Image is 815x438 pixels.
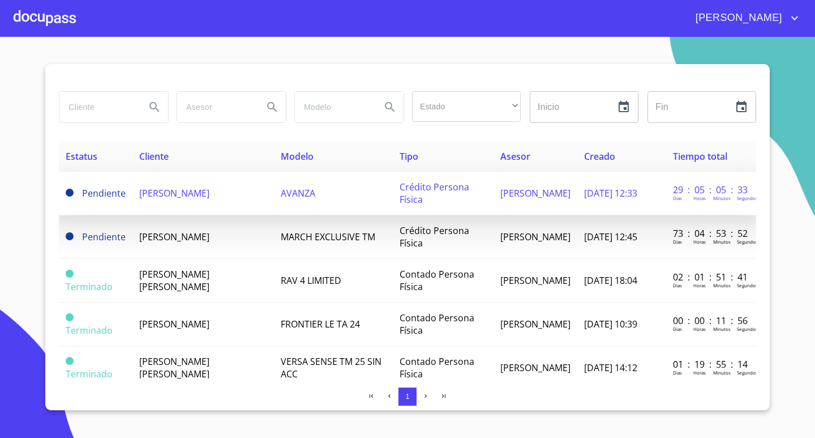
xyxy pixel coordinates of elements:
[139,268,209,293] span: [PERSON_NAME] [PERSON_NAME]
[281,274,341,287] span: RAV 4 LIMITED
[737,195,758,201] p: Segundos
[584,150,615,163] span: Creado
[500,274,570,287] span: [PERSON_NAME]
[713,195,731,201] p: Minutos
[66,280,113,293] span: Terminado
[584,318,637,330] span: [DATE] 10:39
[673,239,682,245] p: Dias
[281,150,314,163] span: Modelo
[673,150,727,163] span: Tiempo total
[673,358,749,371] p: 01 : 19 : 55 : 14
[713,369,731,376] p: Minutos
[500,231,570,243] span: [PERSON_NAME]
[737,369,758,376] p: Segundos
[713,326,731,332] p: Minutos
[66,150,97,163] span: Estatus
[59,92,136,122] input: search
[139,150,169,163] span: Cliente
[281,318,360,330] span: FRONTIER LE TA 24
[400,150,418,163] span: Tipo
[693,369,706,376] p: Horas
[673,369,682,376] p: Dias
[412,91,521,122] div: ​
[139,231,209,243] span: [PERSON_NAME]
[500,150,530,163] span: Asesor
[673,271,749,283] p: 02 : 01 : 51 : 41
[584,187,637,199] span: [DATE] 12:33
[82,231,126,243] span: Pendiente
[400,224,469,249] span: Crédito Persona Física
[500,362,570,374] span: [PERSON_NAME]
[584,274,637,287] span: [DATE] 18:04
[673,326,682,332] p: Dias
[177,92,254,122] input: search
[673,184,749,196] p: 29 : 05 : 05 : 33
[139,318,209,330] span: [PERSON_NAME]
[500,187,570,199] span: [PERSON_NAME]
[737,239,758,245] p: Segundos
[713,282,731,288] p: Minutos
[66,270,74,278] span: Terminado
[400,181,469,206] span: Crédito Persona Física
[400,312,474,337] span: Contado Persona Física
[295,92,372,122] input: search
[584,231,637,243] span: [DATE] 12:45
[713,239,731,245] p: Minutos
[737,326,758,332] p: Segundos
[141,93,168,121] button: Search
[281,187,315,199] span: AVANZA
[673,195,682,201] p: Dias
[693,326,706,332] p: Horas
[82,187,126,199] span: Pendiente
[405,392,409,401] span: 1
[687,9,801,27] button: account of current user
[673,227,749,240] p: 73 : 04 : 53 : 52
[673,282,682,288] p: Dias
[66,324,113,337] span: Terminado
[139,187,209,199] span: [PERSON_NAME]
[693,282,706,288] p: Horas
[500,318,570,330] span: [PERSON_NAME]
[66,368,113,380] span: Terminado
[376,93,404,121] button: Search
[400,355,474,380] span: Contado Persona Física
[281,231,375,243] span: MARCH EXCLUSIVE TM
[737,282,758,288] p: Segundos
[281,355,381,380] span: VERSA SENSE TM 25 SIN ACC
[398,388,417,406] button: 1
[673,314,749,327] p: 00 : 00 : 11 : 56
[400,268,474,293] span: Contado Persona Física
[584,362,637,374] span: [DATE] 14:12
[693,195,706,201] p: Horas
[66,189,74,197] span: Pendiente
[687,9,788,27] span: [PERSON_NAME]
[259,93,286,121] button: Search
[66,313,74,321] span: Terminado
[66,232,74,240] span: Pendiente
[693,239,706,245] p: Horas
[66,357,74,365] span: Terminado
[139,355,209,380] span: [PERSON_NAME] [PERSON_NAME]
